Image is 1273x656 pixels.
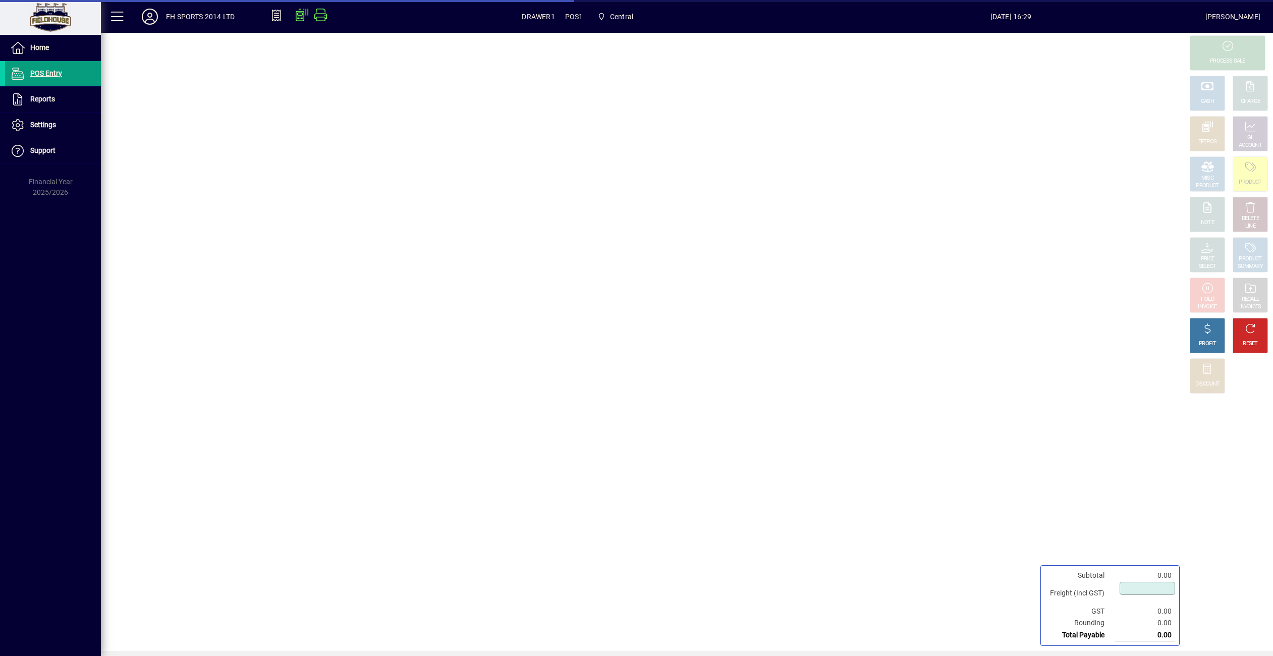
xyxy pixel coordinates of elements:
td: 0.00 [1115,617,1175,629]
div: SELECT [1199,263,1216,270]
div: HOLD [1201,296,1214,303]
div: EFTPOS [1198,138,1217,146]
span: Support [30,146,56,154]
div: DELETE [1242,215,1259,223]
div: CASH [1201,98,1214,105]
div: GL [1247,134,1254,142]
div: PRODUCT [1239,255,1261,263]
span: Reports [30,95,55,103]
div: PRODUCT [1196,182,1219,190]
span: Central [610,9,633,25]
span: Settings [30,121,56,129]
div: ACCOUNT [1239,142,1262,149]
span: DRAWER1 [522,9,555,25]
div: INVOICES [1239,303,1261,311]
div: DISCOUNT [1195,380,1220,388]
td: Subtotal [1045,570,1115,581]
div: PROFIT [1199,340,1216,348]
a: Home [5,35,101,61]
div: RECALL [1242,296,1259,303]
td: 0.00 [1115,570,1175,581]
span: POS Entry [30,69,62,77]
span: POS1 [565,9,583,25]
td: Total Payable [1045,629,1115,641]
span: Home [30,43,49,51]
div: INVOICE [1198,303,1216,311]
td: 0.00 [1115,606,1175,617]
td: 0.00 [1115,629,1175,641]
div: PRODUCT [1239,179,1261,186]
div: FH SPORTS 2014 LTD [166,9,235,25]
a: Reports [5,87,101,112]
div: RESET [1243,340,1258,348]
div: SUMMARY [1238,263,1263,270]
a: Settings [5,113,101,138]
span: Central [593,8,637,26]
div: PRICE [1201,255,1214,263]
td: Rounding [1045,617,1115,629]
a: Support [5,138,101,163]
div: LINE [1245,223,1255,230]
div: NOTE [1201,219,1214,227]
span: [DATE] 16:29 [816,9,1205,25]
div: CHARGE [1241,98,1260,105]
td: Freight (Incl GST) [1045,581,1115,606]
div: MISC [1201,175,1213,182]
div: [PERSON_NAME] [1205,9,1260,25]
td: GST [1045,606,1115,617]
button: Profile [134,8,166,26]
div: PROCESS SALE [1210,58,1245,65]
